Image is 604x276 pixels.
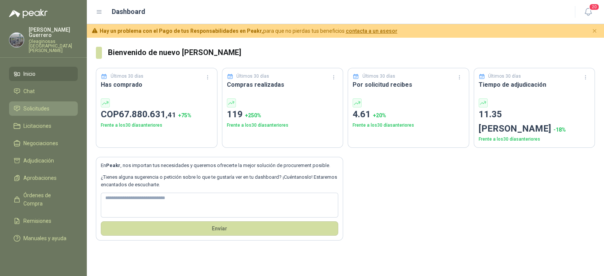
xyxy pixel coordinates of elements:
[9,136,78,150] a: Negociaciones
[23,87,35,95] span: Chat
[245,112,261,118] span: + 250 %
[100,27,398,35] span: para que no pierdas tus beneficios
[9,188,78,211] a: Órdenes de Compra
[488,73,521,80] p: Últimos 30 días
[236,73,269,80] p: Últimos 30 días
[29,27,78,38] p: [PERSON_NAME] Guerrero
[9,214,78,228] a: Remisiones
[23,174,57,182] span: Aprobaciones
[9,231,78,245] a: Manuales y ayuda
[23,70,35,78] span: Inicio
[119,109,176,120] span: 67.880.631
[111,73,143,80] p: Últimos 30 días
[101,162,338,169] p: En , nos importan tus necesidades y queremos ofrecerte la mejor solución de procurement posible.
[353,107,464,122] p: 4.61
[9,153,78,168] a: Adjudicación
[23,191,71,208] span: Órdenes de Compra
[589,3,599,11] span: 20
[353,80,464,89] h3: Por solicitud recibes
[362,73,395,80] p: Últimos 30 días
[23,122,51,130] span: Licitaciones
[23,156,54,165] span: Adjudicación
[9,101,78,116] a: Solicitudes
[581,5,595,19] button: 20
[101,122,213,129] p: Frente a los 30 días anteriores
[373,112,386,118] span: + 20 %
[101,173,338,189] p: ¿Tienes alguna sugerencia o petición sobre lo que te gustaría ver en tu dashboard? ¡Cuéntanoslo! ...
[23,104,49,113] span: Solicitudes
[101,80,213,89] h3: Has comprado
[9,119,78,133] a: Licitaciones
[353,122,464,129] p: Frente a los 30 días anteriores
[23,217,51,225] span: Remisiones
[101,221,338,236] button: Envíar
[23,139,58,147] span: Negociaciones
[9,84,78,98] a: Chat
[479,136,590,143] p: Frente a los 30 días anteriores
[112,6,145,17] h1: Dashboard
[9,33,24,47] img: Company Logo
[166,110,176,119] span: ,41
[590,26,599,36] button: Cerrar
[227,122,339,129] p: Frente a los 30 días anteriores
[553,127,566,133] span: -18 %
[108,47,595,58] h3: Bienvenido de nuevo [PERSON_NAME]
[479,80,590,89] h3: Tiempo de adjudicación
[101,107,213,122] p: COP
[106,163,120,168] b: Peakr
[29,39,78,53] p: Oleaginosas [GEOGRAPHIC_DATA][PERSON_NAME]
[178,112,191,118] span: + 75 %
[9,67,78,81] a: Inicio
[346,28,398,34] a: contacta a un asesor
[23,234,66,242] span: Manuales y ayuda
[479,107,590,136] p: 11.35 [PERSON_NAME]
[100,28,263,34] b: Hay un problema con el Pago de tus Responsabilidades en Peakr,
[227,107,339,122] p: 119
[9,171,78,185] a: Aprobaciones
[227,80,339,89] h3: Compras realizadas
[9,9,48,18] img: Logo peakr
